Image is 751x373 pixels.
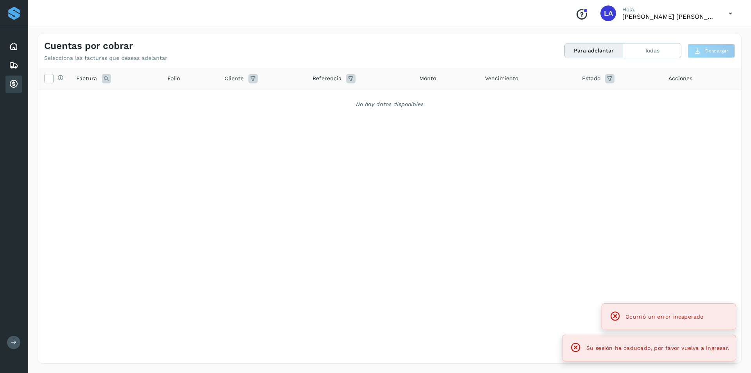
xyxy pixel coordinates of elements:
div: Cuentas por cobrar [5,76,22,93]
div: Inicio [5,38,22,55]
span: Monto [419,74,436,83]
span: Cliente [225,74,244,83]
span: Estado [582,74,600,83]
p: Selecciona las facturas que deseas adelantar [44,55,167,61]
div: No hay datos disponibles [48,100,731,108]
span: Descargar [705,47,728,54]
button: Descargar [688,44,735,58]
span: Acciones [668,74,692,83]
span: Factura [76,74,97,83]
span: Ocurrió un error inesperado [625,314,703,320]
span: Vencimiento [485,74,518,83]
p: Luis Adrian Garcia Sanchez [622,13,716,20]
p: Hola, [622,6,716,13]
button: Todas [623,43,681,58]
h4: Cuentas por cobrar [44,40,133,52]
div: Embarques [5,57,22,74]
span: Referencia [313,74,341,83]
span: Folio [167,74,180,83]
button: Para adelantar [565,43,623,58]
span: Su sesión ha caducado, por favor vuelva a ingresar. [586,345,729,351]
